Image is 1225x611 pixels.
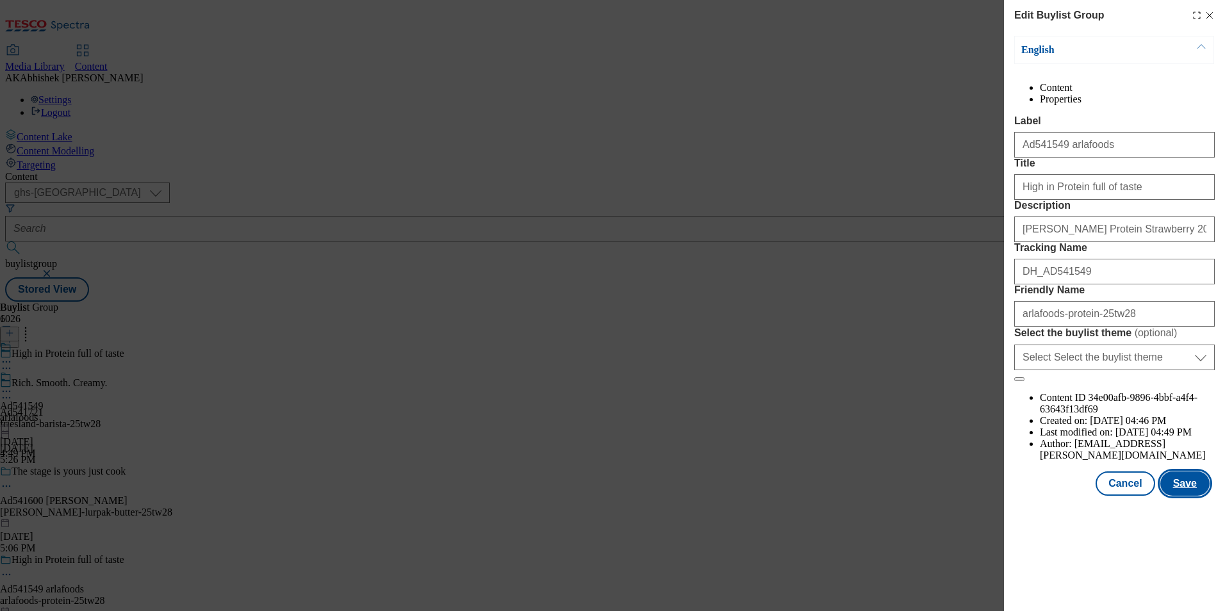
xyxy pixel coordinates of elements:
input: Enter Description [1014,216,1215,242]
li: Content ID [1040,392,1215,415]
input: Enter Label [1014,132,1215,158]
label: Label [1014,115,1215,127]
span: ( optional ) [1135,327,1178,338]
label: Description [1014,200,1215,211]
li: Author: [1040,438,1215,461]
label: Select the buylist theme [1014,327,1215,339]
span: [DATE] 04:49 PM [1115,427,1192,437]
button: Cancel [1096,471,1155,496]
button: Save [1160,471,1210,496]
input: Enter Title [1014,174,1215,200]
label: Friendly Name [1014,284,1215,296]
li: Created on: [1040,415,1215,427]
li: Last modified on: [1040,427,1215,438]
p: English [1021,44,1156,56]
li: Content [1040,82,1215,94]
span: [DATE] 04:46 PM [1090,415,1166,426]
label: Title [1014,158,1215,169]
span: [EMAIL_ADDRESS][PERSON_NAME][DOMAIN_NAME] [1040,438,1206,460]
h4: Edit Buylist Group [1014,8,1104,23]
input: Enter Tracking Name [1014,259,1215,284]
label: Tracking Name [1014,242,1215,254]
span: 34e00afb-9896-4bbf-a4f4-63643f13df69 [1040,392,1197,414]
input: Enter Friendly Name [1014,301,1215,327]
li: Properties [1040,94,1215,105]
